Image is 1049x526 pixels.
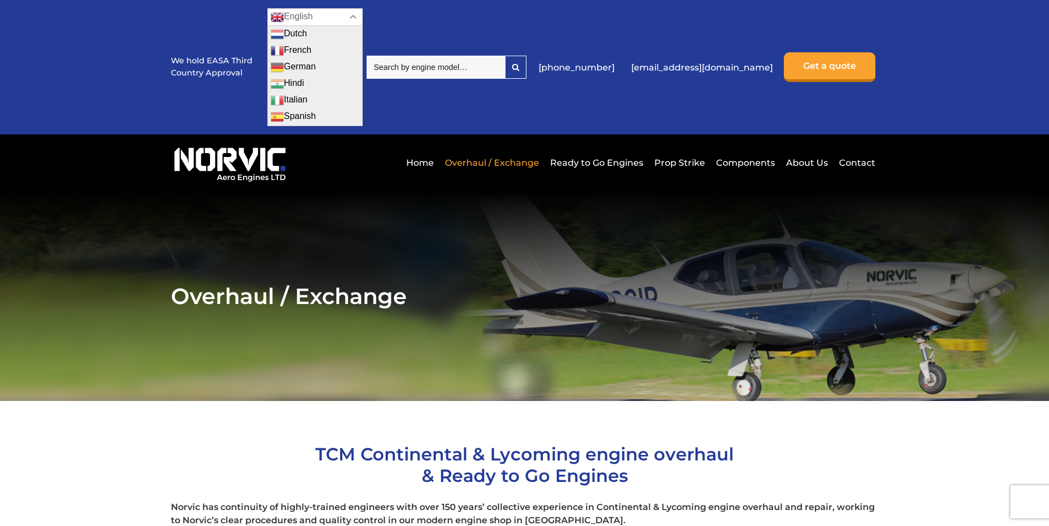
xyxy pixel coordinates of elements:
[171,55,254,79] p: We hold EASA Third Country Approval
[271,44,284,57] img: fr
[268,75,362,92] a: Hindi
[367,56,505,79] input: Search by engine model…
[271,94,284,107] img: it
[713,149,778,176] a: Components
[783,149,831,176] a: About Us
[171,502,875,525] strong: Norvic has continuity of highly-trained engineers with over 150 years’ collective experience in C...
[271,77,284,90] img: hi
[547,149,646,176] a: Ready to Go Engines
[442,149,542,176] a: Overhaul / Exchange
[171,143,289,182] img: Norvic Aero Engines logo
[626,54,778,81] a: [EMAIL_ADDRESS][DOMAIN_NAME]
[267,8,363,26] a: English
[268,26,362,42] a: Dutch
[271,28,284,41] img: nl
[271,10,284,24] img: en
[404,149,437,176] a: Home
[533,54,620,81] a: [PHONE_NUMBER]
[271,110,284,123] img: es
[268,59,362,75] a: German
[652,149,708,176] a: Prop Strike
[784,52,875,82] a: Get a quote
[268,92,362,109] a: Italian
[268,109,362,125] a: Spanish
[268,42,362,59] a: French
[171,283,878,310] h2: Overhaul / Exchange
[836,149,875,176] a: Contact
[315,443,734,486] span: TCM Continental & Lycoming engine overhaul & Ready to Go Engines
[271,61,284,74] img: de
